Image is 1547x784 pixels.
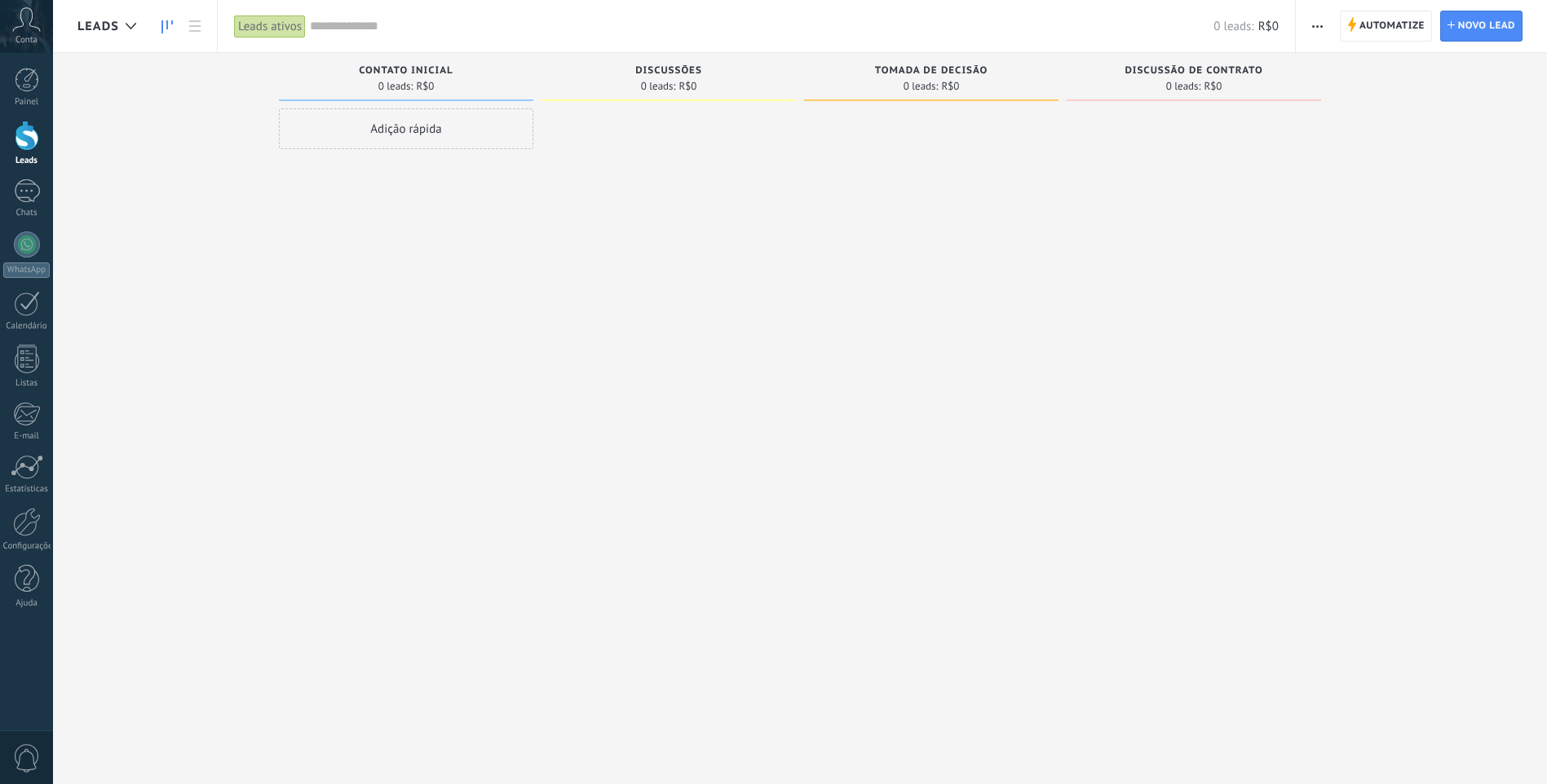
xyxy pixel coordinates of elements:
[15,35,38,46] span: Conta
[3,262,50,278] div: WhatsApp
[416,81,434,91] span: R$0
[359,65,453,77] span: Contato inicial
[3,321,51,332] div: Calendário
[3,208,51,218] div: Chats
[3,378,51,389] div: Listas
[1306,11,1329,42] button: Mais
[941,81,959,91] span: R$0
[875,65,988,77] span: Tomada de decisão
[635,65,702,77] span: Discussões
[1213,19,1253,34] span: 0 leads:
[1359,11,1425,41] span: Automatize
[77,19,119,34] span: Leads
[1125,65,1262,77] span: Discussão de contrato
[3,431,51,442] div: E-mail
[153,11,181,42] a: Leads
[3,156,51,166] div: Leads
[279,108,533,149] div: Adição rápida
[1258,19,1279,34] span: R$0
[678,81,696,91] span: R$0
[234,15,306,38] div: Leads ativos
[378,81,413,91] span: 0 leads:
[3,541,51,552] div: Configurações
[287,65,525,79] div: Contato inicial
[1204,81,1222,91] span: R$0
[1458,11,1515,41] span: Novo lead
[3,598,51,609] div: Ajuda
[3,484,51,495] div: Estatísticas
[812,65,1050,79] div: Tomada de decisão
[1340,11,1432,42] a: Automatize
[904,81,939,91] span: 0 leads:
[1075,65,1313,79] div: Discussão de contrato
[550,65,788,79] div: Discussões
[641,81,676,91] span: 0 leads:
[181,11,209,42] a: Lista
[1440,11,1523,42] a: Novo lead
[1166,81,1201,91] span: 0 leads:
[3,97,51,108] div: Painel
